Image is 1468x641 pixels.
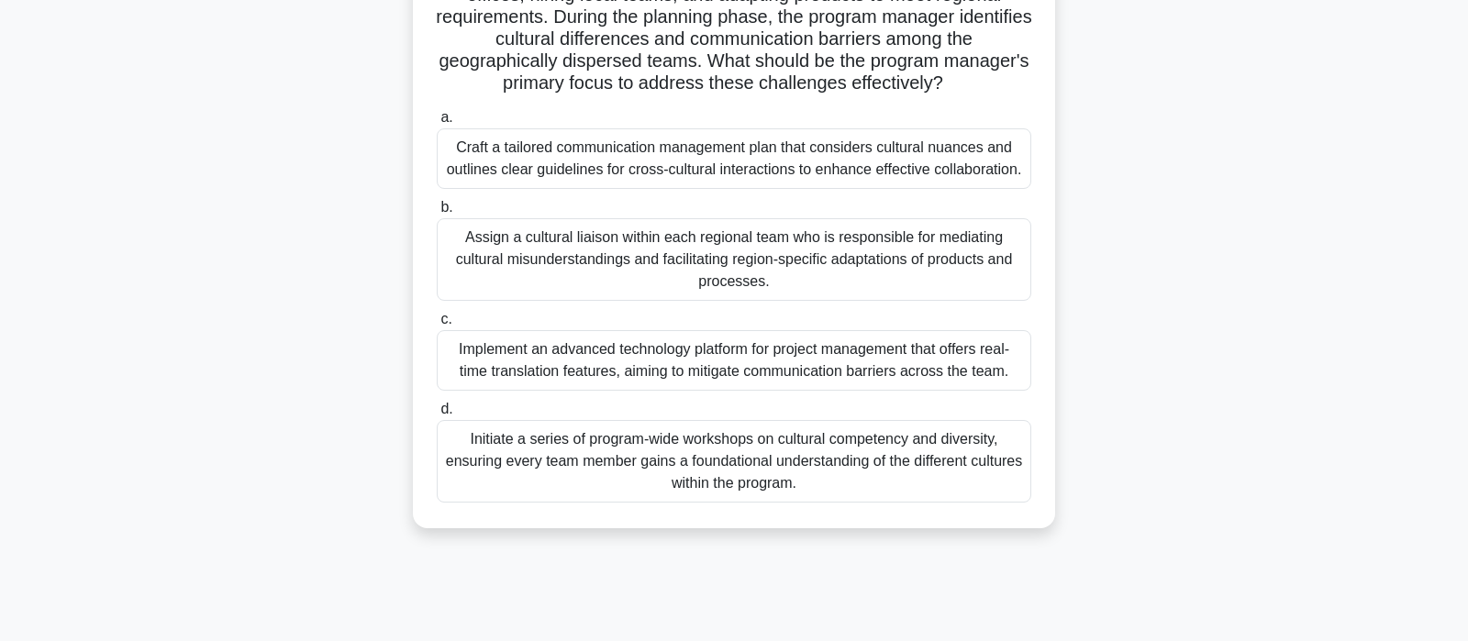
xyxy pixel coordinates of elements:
[440,311,451,326] span: c.
[437,330,1031,391] div: Implement an advanced technology platform for project management that offers real-time translatio...
[437,420,1031,503] div: Initiate a series of program-wide workshops on cultural competency and diversity, ensuring every ...
[440,199,452,215] span: b.
[437,218,1031,301] div: Assign a cultural liaison within each regional team who is responsible for mediating cultural mis...
[437,128,1031,189] div: Craft a tailored communication management plan that considers cultural nuances and outlines clear...
[440,401,452,416] span: d.
[440,109,452,125] span: a.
